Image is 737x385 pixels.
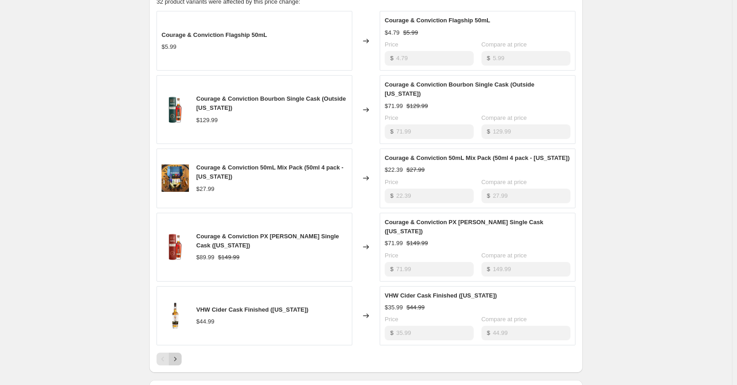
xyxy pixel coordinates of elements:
div: $22.39 [385,165,403,175]
strike: $149.99 [218,253,240,262]
span: $ [487,192,490,199]
span: Price [385,316,398,323]
img: VHWCiderBottle_80x.png [162,302,189,329]
span: Courage & Conviction Bourbon Single Cask (Outside [US_STATE]) [385,81,534,97]
strike: $5.99 [403,28,418,37]
span: Compare at price [481,114,527,121]
span: $ [390,55,393,62]
strike: $149.99 [407,239,428,248]
span: Compare at price [481,41,527,48]
div: $35.99 [385,303,403,312]
span: Courage & Conviction PX [PERSON_NAME] Single Cask ([US_STATE]) [385,219,543,235]
span: Price [385,252,398,259]
span: Courage & Conviction Flagship 50mL [385,17,490,24]
button: Next [169,353,182,365]
img: Courage_Conviction50MLTasterPack4_80x.jpg [162,164,189,192]
img: C_CBourbonSingleCaskBottle_Tin_80x.png [162,96,189,123]
div: $5.99 [162,42,177,51]
span: Courage & Conviction Flagship 50mL [162,31,267,38]
strike: $129.99 [407,102,428,111]
span: $ [487,128,490,135]
span: Courage & Conviction 50mL Mix Pack (50ml 4 pack - [US_STATE]) [385,154,570,161]
span: $ [390,192,393,199]
span: Price [385,41,398,48]
div: $27.99 [196,185,214,194]
span: VHW Cider Cask Finished ([US_STATE]) [196,306,308,313]
span: Price [385,179,398,185]
span: Courage & Conviction 50mL Mix Pack (50ml 4 pack - [US_STATE]) [196,164,344,180]
span: $ [390,329,393,336]
nav: Pagination [157,353,182,365]
div: $89.99 [196,253,214,262]
span: $ [487,55,490,62]
div: $44.99 [196,317,214,326]
div: $4.79 [385,28,400,37]
span: $ [487,266,490,272]
strike: $44.99 [407,303,425,312]
div: $71.99 [385,239,403,248]
div: $71.99 [385,102,403,111]
img: C_CPXSherrySingleCaskBottle_Tin_80x.png [162,233,189,261]
span: Courage & Conviction Bourbon Single Cask (Outside [US_STATE]) [196,95,346,111]
span: $ [487,329,490,336]
span: Compare at price [481,179,527,185]
span: $ [390,128,393,135]
span: Courage & Conviction PX [PERSON_NAME] Single Cask ([US_STATE]) [196,233,339,249]
div: $129.99 [196,116,218,125]
span: $ [390,266,393,272]
span: Compare at price [481,252,527,259]
span: VHW Cider Cask Finished ([US_STATE]) [385,292,497,299]
strike: $27.99 [407,165,425,175]
span: Compare at price [481,316,527,323]
span: Price [385,114,398,121]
